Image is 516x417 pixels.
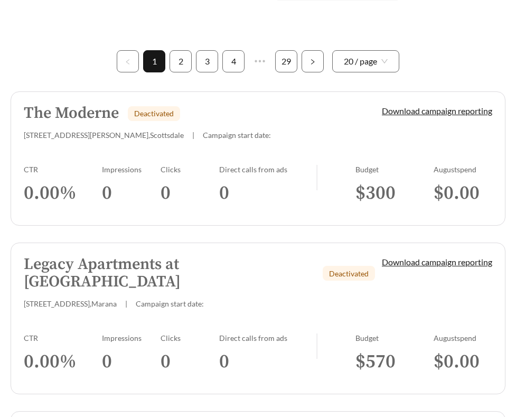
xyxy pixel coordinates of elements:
[355,333,434,342] div: Budget
[196,50,218,72] li: 3
[24,131,184,140] span: [STREET_ADDRESS][PERSON_NAME] , Scottsdale
[24,256,314,291] h5: Legacy Apartments at [GEOGRAPHIC_DATA]
[102,350,161,374] h3: 0
[203,131,271,140] span: Campaign start date:
[275,50,297,72] li: 29
[24,333,102,342] div: CTR
[11,91,505,226] a: The ModerneDeactivated[STREET_ADDRESS][PERSON_NAME],Scottsdale|Campaign start date:Download campa...
[316,333,317,359] img: line
[125,299,127,308] span: |
[219,350,317,374] h3: 0
[219,165,317,174] div: Direct calls from ads
[355,181,434,205] h3: $ 300
[24,165,102,174] div: CTR
[344,51,388,72] span: 20 / page
[302,50,324,72] li: Next Page
[332,50,399,72] div: Page Size
[219,333,317,342] div: Direct calls from ads
[117,50,139,72] button: left
[309,59,316,65] span: right
[382,106,492,116] a: Download campaign reporting
[102,333,161,342] div: Impressions
[222,50,245,72] li: 4
[161,181,219,205] h3: 0
[434,165,492,174] div: August spend
[102,165,161,174] div: Impressions
[223,51,244,72] a: 4
[434,181,492,205] h3: $ 0.00
[24,299,117,308] span: [STREET_ADDRESS] , Marana
[125,59,131,65] span: left
[170,51,191,72] a: 2
[143,50,165,72] li: 1
[316,165,317,190] img: line
[24,181,102,205] h3: 0.00 %
[249,50,271,72] span: •••
[302,50,324,72] button: right
[329,269,369,278] span: Deactivated
[24,350,102,374] h3: 0.00 %
[161,333,219,342] div: Clicks
[24,105,119,122] h5: The Moderne
[276,51,297,72] a: 29
[355,165,434,174] div: Budget
[170,50,192,72] li: 2
[117,50,139,72] li: Previous Page
[161,350,219,374] h3: 0
[136,299,204,308] span: Campaign start date:
[134,109,174,118] span: Deactivated
[144,51,165,72] a: 1
[434,350,492,374] h3: $ 0.00
[434,333,492,342] div: August spend
[161,165,219,174] div: Clicks
[192,131,194,140] span: |
[196,51,218,72] a: 3
[355,350,434,374] h3: $ 570
[382,257,492,267] a: Download campaign reporting
[102,181,161,205] h3: 0
[249,50,271,72] li: Next 5 Pages
[219,181,317,205] h3: 0
[11,243,505,394] a: Legacy Apartments at [GEOGRAPHIC_DATA]Deactivated[STREET_ADDRESS],Marana|Campaign start date:Down...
